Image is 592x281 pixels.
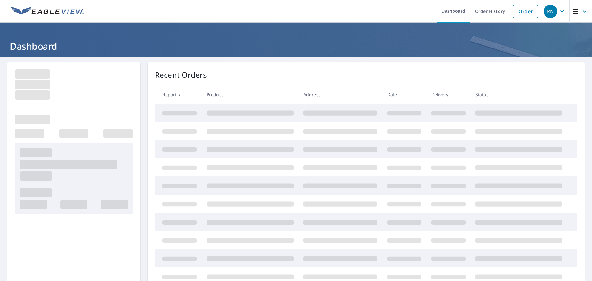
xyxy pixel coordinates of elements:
[7,40,585,52] h1: Dashboard
[471,85,567,104] th: Status
[382,85,426,104] th: Date
[513,5,538,18] a: Order
[544,5,557,18] div: RN
[11,7,84,16] img: EV Logo
[155,69,207,81] p: Recent Orders
[155,85,202,104] th: Report #
[426,85,471,104] th: Delivery
[202,85,298,104] th: Product
[298,85,382,104] th: Address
